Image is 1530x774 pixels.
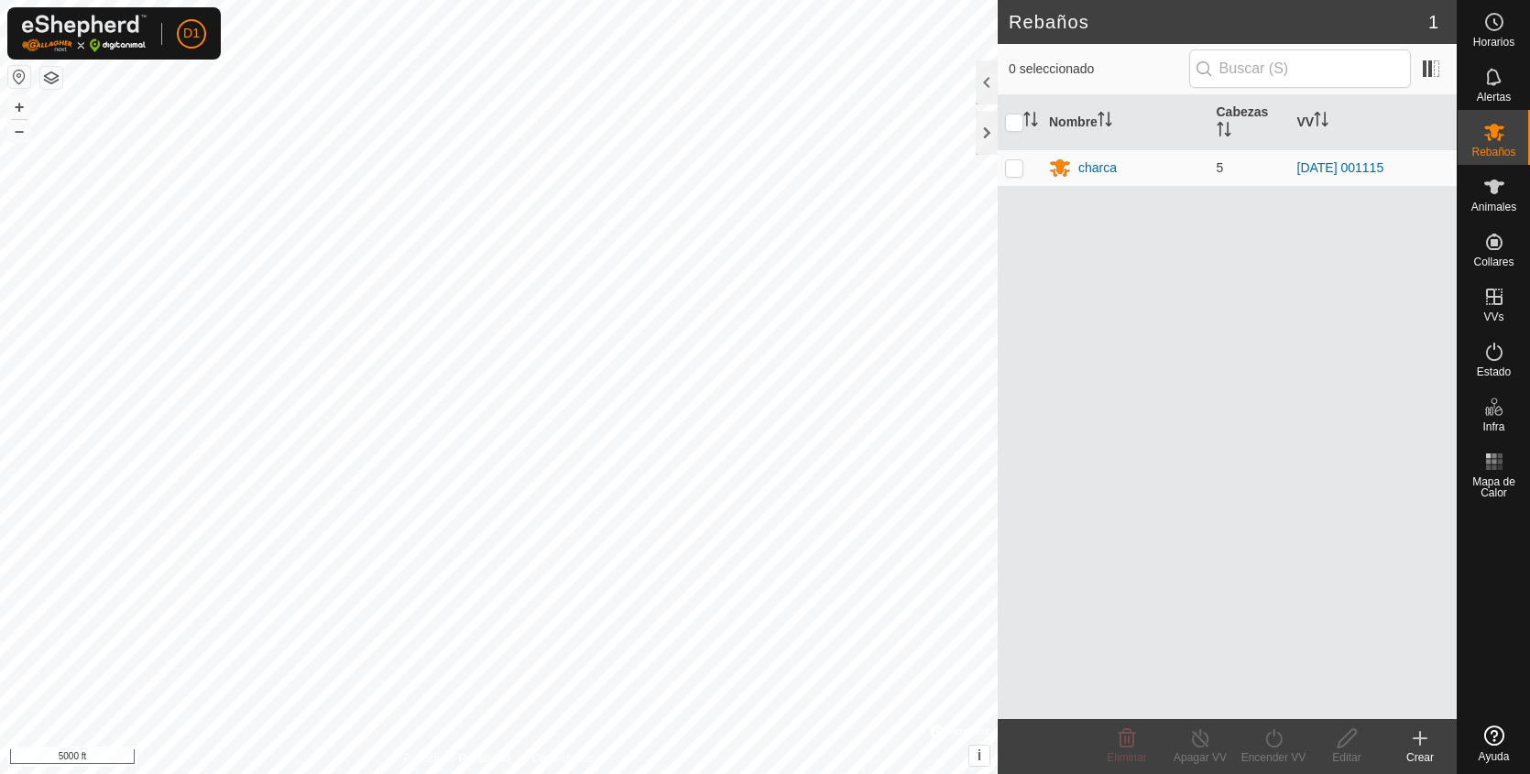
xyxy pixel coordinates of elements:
button: i [969,746,989,766]
span: Estado [1477,366,1511,377]
button: – [8,120,30,142]
button: Capas del Mapa [40,67,62,89]
p-sorticon: Activar para ordenar [1098,114,1112,129]
div: charca [1078,158,1117,178]
a: Contáctenos [532,750,594,767]
span: Horarios [1473,37,1514,48]
th: Cabezas [1209,95,1290,150]
span: Alertas [1477,92,1511,103]
span: Rebaños [1471,147,1515,158]
button: + [8,96,30,118]
button: Restablecer Mapa [8,66,30,88]
span: Animales [1471,202,1516,213]
p-sorticon: Activar para ordenar [1023,114,1038,129]
span: 5 [1217,160,1224,175]
input: Buscar (S) [1189,49,1411,88]
span: Mapa de Calor [1462,476,1525,498]
a: Ayuda [1458,718,1530,769]
img: Logo Gallagher [22,15,147,52]
span: 0 seleccionado [1009,60,1189,79]
h2: Rebaños [1009,11,1428,33]
p-sorticon: Activar para ordenar [1217,125,1231,139]
div: Encender VV [1237,749,1310,766]
span: 1 [1428,8,1438,36]
span: Collares [1473,256,1514,267]
span: Eliminar [1107,751,1146,764]
a: Política de Privacidad [404,750,509,767]
span: D1 [183,24,200,43]
span: Infra [1482,421,1504,432]
th: Nombre [1042,95,1209,150]
div: Crear [1383,749,1457,766]
div: Apagar VV [1164,749,1237,766]
span: VVs [1483,311,1503,322]
a: [DATE] 001115 [1297,160,1384,175]
th: VV [1290,95,1458,150]
p-sorticon: Activar para ordenar [1314,114,1328,129]
span: Ayuda [1479,751,1510,762]
span: i [978,747,981,763]
div: Editar [1310,749,1383,766]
